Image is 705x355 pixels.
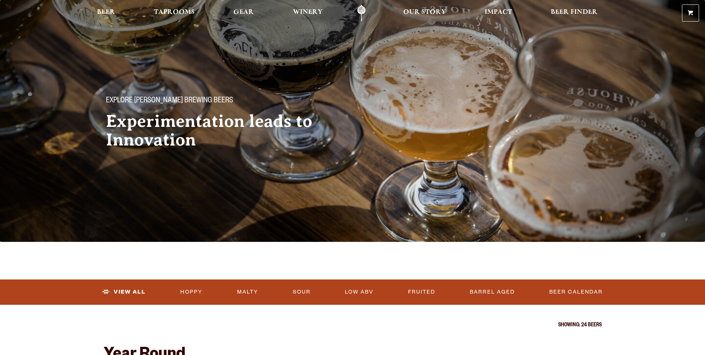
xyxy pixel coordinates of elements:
a: Hoppy [177,284,206,301]
span: Beer Finder [551,9,598,15]
a: Low ABV [342,284,376,301]
a: Our Story [398,5,451,22]
a: Gear [229,5,259,22]
a: Beer [92,5,120,22]
a: Impact [480,5,517,22]
a: View All [99,284,149,301]
a: Winery [288,5,327,22]
span: Winery [293,9,323,15]
a: Beer Finder [546,5,602,22]
span: Beer [97,9,115,15]
a: Sour [290,284,314,301]
a: Fruited [405,284,438,301]
p: Showing: 24 Beers [104,323,602,329]
span: Explore [PERSON_NAME] Brewing Beers [106,96,233,106]
h2: Experimentation leads to Innovation [106,112,338,149]
a: Odell Home [347,5,375,22]
span: Impact [485,9,512,15]
a: Beer Calendar [546,284,606,301]
a: Taprooms [149,5,200,22]
span: Taprooms [154,9,195,15]
a: Barrel Aged [467,284,518,301]
span: Our Story [403,9,446,15]
span: Gear [233,9,254,15]
a: Malty [234,284,261,301]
